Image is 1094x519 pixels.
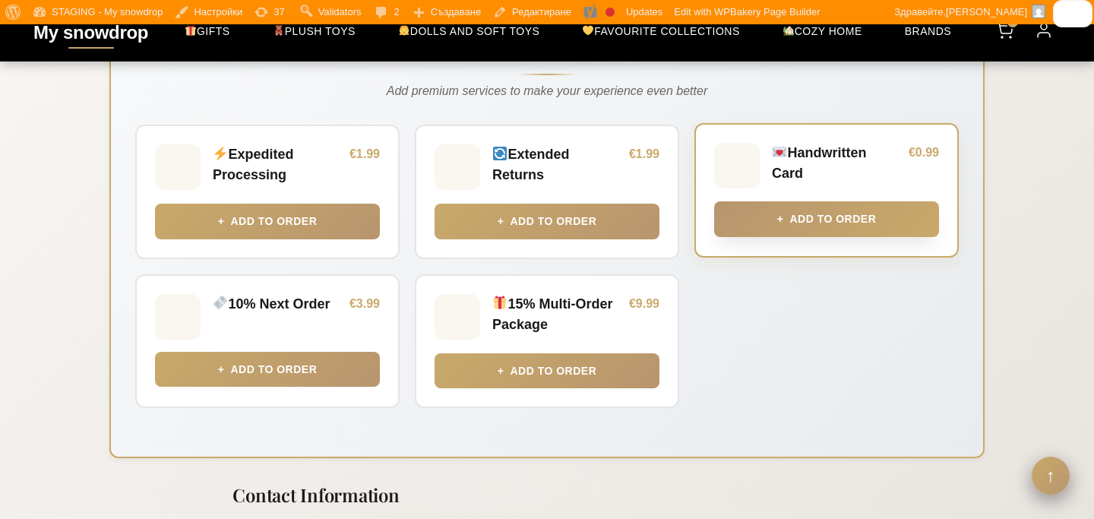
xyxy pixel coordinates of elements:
span: Add to Order [230,213,317,229]
span: € [349,297,356,310]
span: Add to Order [510,362,596,379]
a: View your shopping cart [988,14,1021,47]
bdi: 9.99 [629,297,659,310]
img: 🎫 [213,296,227,309]
span: Add to Order [789,210,876,227]
img: 🧸 [273,25,284,36]
button: Add 🎫 10% Next Order [155,352,380,387]
a: Favourite Collections [570,18,751,43]
span: + [218,361,225,378]
a: Login to your account [1027,14,1061,47]
h3: 15% Multi-Order Package [492,294,617,335]
h3: Expedited Processing [213,144,337,185]
bdi: 3.99 [349,297,380,310]
img: 💌 [773,145,786,159]
a: Dolls and soft toys [386,18,552,43]
img: 💛 [583,25,593,36]
h3: Extended Returns [492,144,617,185]
span: € [629,297,636,310]
button: Add ⚡ Expedited Processing [155,204,380,239]
img: 🎁 [493,296,507,309]
a: PLUSH TOYS [261,18,368,43]
button: Add 🔄 Extended Returns [435,204,659,239]
button: Add 🎁 15% Multi-Order Package [435,353,659,388]
img: ⚡ [213,147,227,160]
bdi: 0.99 [909,146,939,159]
bdi: 1.99 [349,147,380,160]
span: + [498,362,504,379]
bdi: 1.99 [629,147,659,160]
span: € [349,147,356,160]
img: 👧 [399,25,409,36]
span: € [909,146,915,159]
span: Add to Order [230,361,317,378]
span: € [629,147,636,160]
img: 🏡 [783,25,794,36]
img: 🎁 [185,25,196,36]
span: + [498,213,504,229]
button: Add 💌 Handwritten Card [714,201,939,236]
h3: Handwritten Card [772,143,896,184]
a: GIFTS [172,18,242,43]
a: Cozy home [770,18,874,43]
a: My snowdrop [33,22,148,43]
p: Add premium services to make your experience even better [135,81,959,101]
a: BRANDS [893,18,963,43]
button: ↑ [1032,457,1070,495]
div: Focus keyphrase not set [605,8,615,17]
span: + [218,213,225,229]
span: + [777,210,784,227]
span: [PERSON_NAME] [946,6,1027,17]
span: Add to Order [510,213,596,229]
h3: 10% Next Order [213,294,337,315]
img: 🔄 [493,147,507,160]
